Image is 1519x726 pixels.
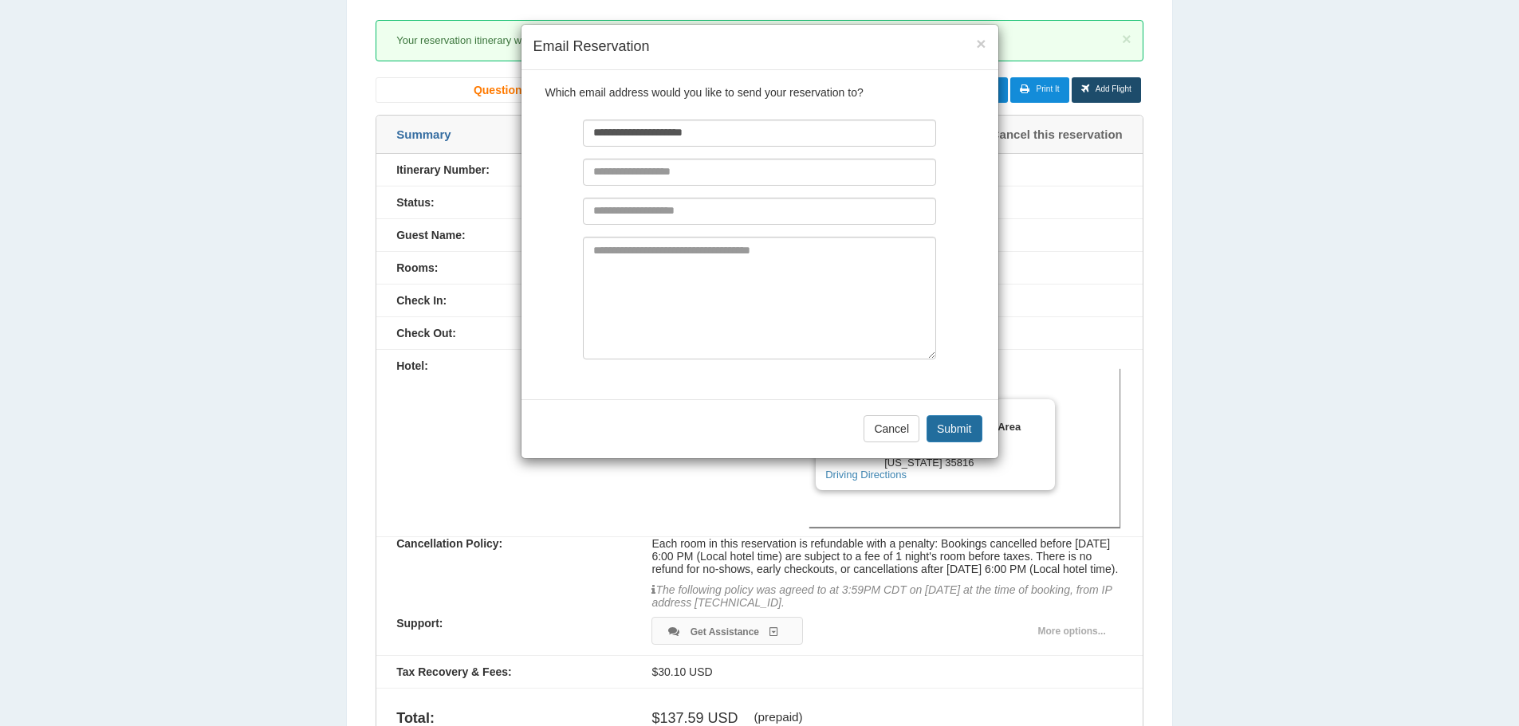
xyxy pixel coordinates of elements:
[545,86,974,99] p: Which email address would you like to send your reservation to?
[976,35,986,52] button: ×
[864,415,919,442] button: Cancel
[927,415,982,442] button: Submit
[533,37,986,57] h4: Email Reservation
[36,11,69,26] span: Help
